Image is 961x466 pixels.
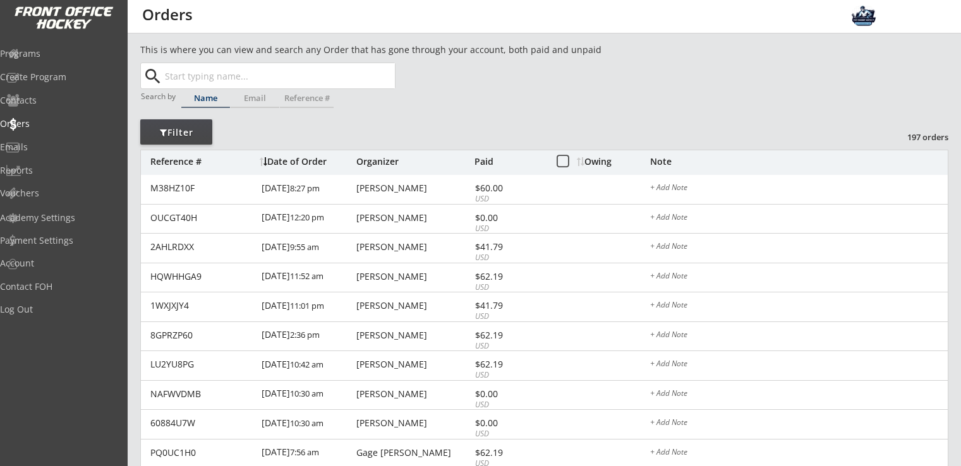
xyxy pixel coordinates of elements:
div: This is where you can view and search any Order that has gone through your account, both paid and... [140,44,674,56]
div: + Add Note [650,390,948,400]
div: [DATE] [262,322,353,350]
div: $0.00 [475,213,543,222]
div: Name [181,94,230,102]
font: 11:52 am [290,270,323,282]
div: Paid [474,157,543,166]
font: 9:55 am [290,241,319,253]
div: [PERSON_NAME] [356,242,471,251]
div: USD [475,224,543,234]
div: HQWHHGA9 [150,272,254,281]
div: Owing [577,157,650,166]
input: Start typing name... [162,63,395,88]
div: USD [475,341,543,352]
font: 12:20 pm [290,212,324,223]
div: Email [231,94,279,102]
div: + Add Note [650,213,948,224]
div: USD [475,282,543,293]
div: $62.19 [475,272,543,281]
div: + Add Note [650,448,948,458]
div: [PERSON_NAME] [356,331,471,340]
div: Reference # [150,157,253,166]
div: $62.19 [475,448,543,457]
div: 197 orders [883,131,948,143]
div: $60.00 [475,184,543,193]
div: Date of Order [260,157,353,166]
div: [DATE] [262,410,353,438]
div: USD [475,194,543,205]
div: 1WXJXJY4 [150,301,254,310]
div: $41.79 [475,242,543,251]
div: 8GPRZP60 [150,331,254,340]
div: NAFWVDMB [150,390,254,398]
font: 10:30 am [290,388,323,399]
div: [PERSON_NAME] [356,390,471,398]
div: USD [475,370,543,381]
div: Filter [140,126,212,139]
div: [DATE] [262,263,353,292]
div: $41.79 [475,301,543,310]
div: [DATE] [262,205,353,233]
div: [PERSON_NAME] [356,301,471,310]
div: M38HZ10F [150,184,254,193]
div: $0.00 [475,419,543,427]
div: + Add Note [650,360,948,370]
div: Note [650,157,948,166]
div: [PERSON_NAME] [356,272,471,281]
div: Reference # [280,94,334,102]
div: Organizer [356,157,471,166]
div: [DATE] [262,175,353,203]
div: [DATE] [262,351,353,379]
font: 2:36 pm [290,329,320,340]
div: + Add Note [650,419,948,429]
div: USD [475,429,543,439]
div: [PERSON_NAME] [356,360,471,369]
div: [PERSON_NAME] [356,184,471,193]
div: USD [475,253,543,263]
div: $62.19 [475,360,543,369]
div: + Add Note [650,272,948,282]
div: Gage [PERSON_NAME] [356,448,471,457]
div: + Add Note [650,331,948,341]
font: 11:01 pm [290,300,324,311]
div: [DATE] [262,234,353,262]
font: 8:27 pm [290,182,320,194]
div: [DATE] [262,381,353,409]
div: + Add Note [650,242,948,253]
div: USD [475,311,543,322]
div: $0.00 [475,390,543,398]
div: USD [475,400,543,410]
font: 10:30 am [290,417,323,429]
div: [DATE] [262,292,353,321]
div: OUCGT40H [150,213,254,222]
font: 10:42 am [290,359,323,370]
div: 60884U7W [150,419,254,427]
div: [PERSON_NAME] [356,419,471,427]
div: $62.19 [475,331,543,340]
font: 7:56 am [290,446,319,458]
div: PQ0UC1H0 [150,448,254,457]
div: + Add Note [650,301,948,311]
div: + Add Note [650,184,948,194]
div: 2AHLRDXX [150,242,254,251]
div: LU2YU8PG [150,360,254,369]
div: Search by [141,92,177,100]
div: [PERSON_NAME] [356,213,471,222]
button: search [142,66,163,87]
